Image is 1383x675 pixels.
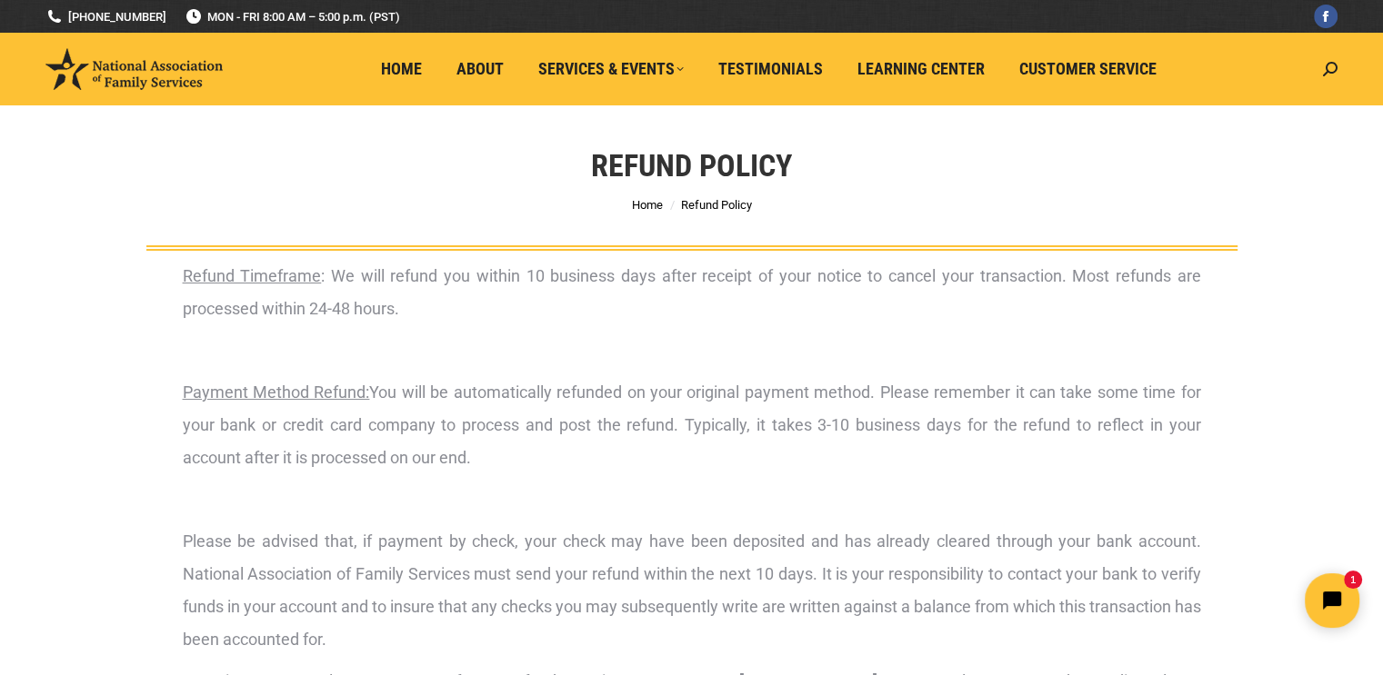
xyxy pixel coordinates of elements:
span: Refund Timeframe [183,266,322,285]
a: Home [632,198,663,212]
span: About [456,59,504,79]
span: Learning Center [857,59,985,79]
img: National Association of Family Services [45,48,223,90]
a: Facebook page opens in new window [1314,5,1338,28]
span: Payment Method Refund: [183,382,370,402]
a: About [444,52,516,86]
a: Home [368,52,435,86]
p: Please be advised that, if payment by check, your check may have been deposited and has already c... [183,525,1201,656]
span: Testimonials [718,59,823,79]
a: [PHONE_NUMBER] [45,8,166,25]
span: Services & Events [538,59,684,79]
span: Customer Service [1019,59,1157,79]
span: MON - FRI 8:00 AM – 5:00 p.m. (PST) [185,8,400,25]
p: : We will refund you within 10 business days after receipt of your notice to cancel your transact... [183,260,1201,325]
h1: Refund Policy [591,145,792,185]
a: Learning Center [845,52,997,86]
span: Refund Policy [681,198,752,212]
a: Testimonials [706,52,836,86]
a: Customer Service [1007,52,1169,86]
p: You will be automatically refunded on your original payment method. Please remember it can take s... [183,376,1201,474]
span: Home [381,59,422,79]
iframe: Tidio Chat [1062,558,1375,643]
